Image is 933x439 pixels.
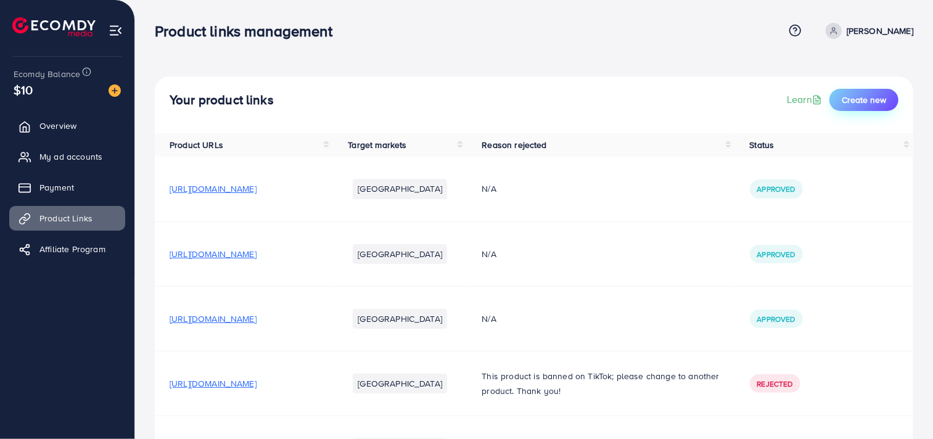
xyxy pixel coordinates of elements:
button: Create new [829,89,898,111]
img: logo [12,17,96,36]
li: [GEOGRAPHIC_DATA] [353,309,447,329]
span: [URL][DOMAIN_NAME] [170,248,257,260]
span: N/A [482,248,496,260]
a: Overview [9,113,125,138]
li: [GEOGRAPHIC_DATA] [353,244,447,264]
span: Approved [757,184,795,194]
span: Create new [842,94,886,106]
span: Approved [757,249,795,260]
h3: Product links management [155,22,342,40]
span: [URL][DOMAIN_NAME] [170,183,257,195]
a: Payment [9,175,125,200]
img: image [109,84,121,97]
span: Affiliate Program [39,243,105,255]
li: [GEOGRAPHIC_DATA] [353,179,447,199]
span: Overview [39,120,76,132]
span: My ad accounts [39,150,102,163]
span: Product URLs [170,139,223,151]
p: [PERSON_NAME] [847,23,913,38]
span: Approved [757,314,795,324]
span: Reason rejected [482,139,546,151]
p: This product is banned on TikTok; please change to another product. Thank you! [482,369,720,398]
li: [GEOGRAPHIC_DATA] [353,374,447,393]
a: [PERSON_NAME] [821,23,913,39]
span: N/A [482,183,496,195]
a: Learn [787,92,824,107]
span: Target markets [348,139,406,151]
h4: Your product links [170,92,274,108]
span: Rejected [757,379,793,389]
span: Status [750,139,775,151]
img: menu [109,23,123,38]
span: [URL][DOMAIN_NAME] [170,313,257,325]
span: Product Links [39,212,92,224]
a: My ad accounts [9,144,125,169]
span: N/A [482,313,496,325]
a: Affiliate Program [9,237,125,261]
a: Product Links [9,206,125,231]
span: $10 [14,81,33,99]
span: Payment [39,181,74,194]
span: Ecomdy Balance [14,68,80,80]
iframe: Chat [881,384,924,430]
span: [URL][DOMAIN_NAME] [170,377,257,390]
